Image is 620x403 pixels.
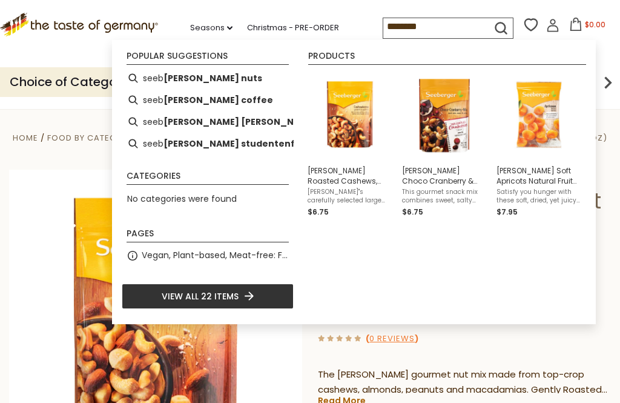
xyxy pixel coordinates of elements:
img: Seeberger Roasted Cashews [308,72,392,157]
li: Categories [127,172,289,185]
b: [PERSON_NAME] studentenfutter [163,137,320,151]
li: Seeberger Soft Apricots Natural Fruit Snack, 200g [492,67,586,223]
span: $6.75 [402,207,423,217]
a: Seasons [190,21,232,35]
li: seeberger nuts [122,67,294,89]
a: Christmas - PRE-ORDER [247,21,339,35]
span: View all 22 items [162,290,239,303]
a: [PERSON_NAME] Choco Cranberry & Nuts Snack Mix, 150g (5.3oz)This gourmet snack mix combines sweet... [402,72,487,218]
span: Satisfy you hunger with these soft, dried, yet juicy apricots, gently processed for ultimate frui... [496,188,581,205]
li: seeberger studentenfutter [122,133,294,155]
a: 0 Reviews [369,333,415,345]
b: [PERSON_NAME] [PERSON_NAME] [163,115,317,129]
button: $0.00 [562,18,613,36]
span: $7.95 [496,207,518,217]
li: seeberger fava [122,111,294,133]
a: Home [13,132,38,144]
span: $6.75 [308,207,329,217]
li: Popular suggestions [127,52,289,65]
b: [PERSON_NAME] coffee [163,93,273,107]
a: Food By Category [47,132,134,144]
img: next arrow [596,70,620,95]
li: Seeberger Choco Cranberry & Nuts Snack Mix, 150g (5.3oz) [397,67,492,223]
li: Vegan, Plant-based, Meat-free: Five Up and Coming Brands [122,245,294,267]
li: Seeberger Roasted Cashews, Natural Snack, 150g (5.3oz) [303,67,397,223]
p: The [PERSON_NAME] gourmet nut mix made from top-crop cashews, almonds, peanuts and macadamias. Ge... [318,367,611,398]
li: Pages [127,229,289,242]
li: Products [308,52,586,65]
span: [PERSON_NAME]"s carefully selected large cashew nuts have a fabulous taste thanks to their specia... [308,188,392,205]
li: seeberger coffee [122,89,294,111]
div: Instant Search Results [112,40,596,324]
a: Seeberger Soft Apricots[PERSON_NAME] Soft Apricots Natural Fruit Snack, 200gSatisfy you hunger wi... [496,72,581,218]
span: No categories were found [127,193,237,205]
span: [PERSON_NAME] Roasted Cashews, Natural Snack, 150g (5.3oz) [308,165,392,186]
span: $0.00 [585,19,605,30]
img: Seeberger Soft Apricots [496,72,581,157]
a: Vegan, Plant-based, Meat-free: Five Up and Coming Brands [142,248,289,262]
b: [PERSON_NAME] nuts [163,72,262,85]
a: Seeberger Roasted Cashews[PERSON_NAME] Roasted Cashews, Natural Snack, 150g (5.3oz)[PERSON_NAME]"... [308,72,392,218]
span: [PERSON_NAME] Choco Cranberry & Nuts Snack Mix, 150g (5.3oz) [402,165,487,186]
span: This gourmet snack mix combines sweet, salty and unique nut and fruit treats: High-quality chocol... [402,188,487,205]
li: View all 22 items [122,284,294,309]
span: ( ) [366,333,418,344]
span: [PERSON_NAME] Soft Apricots Natural Fruit Snack, 200g [496,165,581,186]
